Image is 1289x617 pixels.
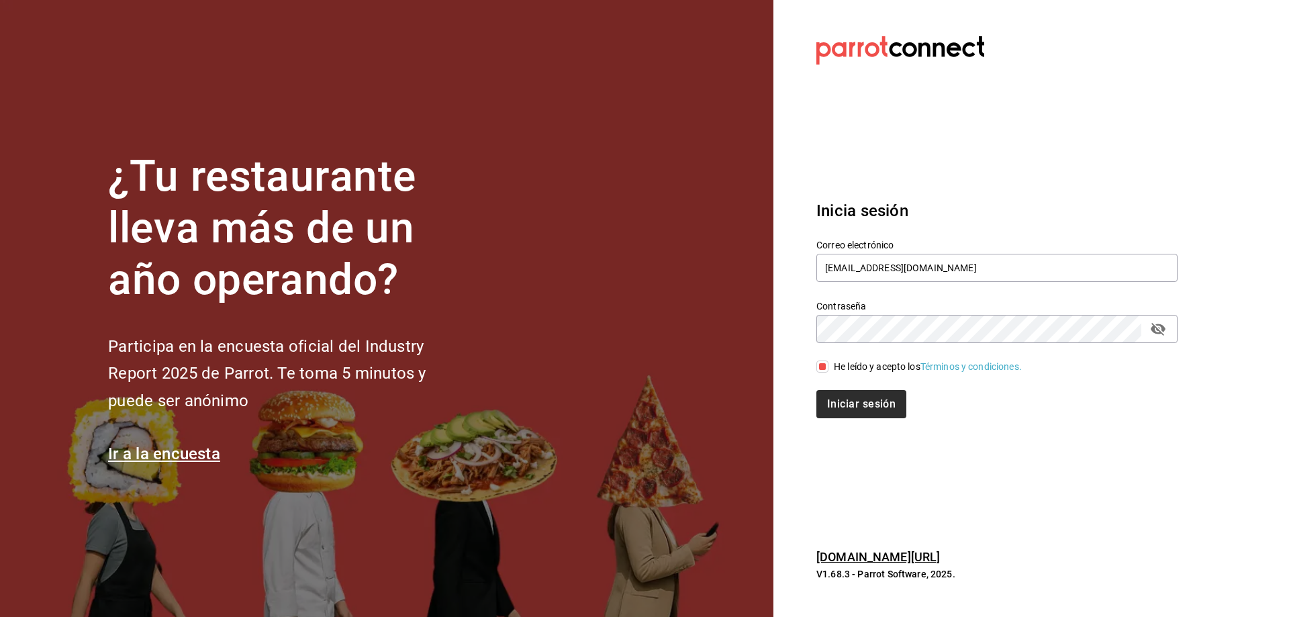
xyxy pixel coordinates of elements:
[816,240,1178,250] label: Correo electrónico
[816,301,1178,311] label: Contraseña
[816,550,940,564] a: [DOMAIN_NAME][URL]
[816,567,1178,581] p: V1.68.3 - Parrot Software, 2025.
[816,254,1178,282] input: Ingresa tu correo electrónico
[1147,318,1169,340] button: passwordField
[816,199,1178,223] h3: Inicia sesión
[108,444,220,463] a: Ir a la encuesta
[920,361,1022,372] a: Términos y condiciones.
[834,360,1022,374] div: He leído y acepto los
[816,390,906,418] button: Iniciar sesión
[108,333,471,415] h2: Participa en la encuesta oficial del Industry Report 2025 de Parrot. Te toma 5 minutos y puede se...
[108,151,471,305] h1: ¿Tu restaurante lleva más de un año operando?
